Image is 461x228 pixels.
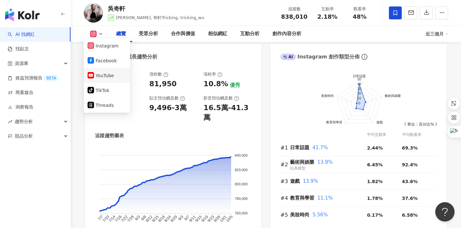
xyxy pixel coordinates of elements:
[280,144,290,152] div: #1
[108,214,117,223] tspan: 7/14
[315,6,340,12] div: 互動率
[88,41,126,50] button: Instagram
[357,82,361,86] text: 40
[8,31,35,38] a: searchAI 找網紅
[126,214,135,223] tspan: 7/29
[164,214,172,223] tspan: 8/24
[203,71,222,77] div: 漲粉率
[203,95,239,101] div: 影音預估觸及數
[321,94,334,98] text: 美妝時尚
[367,132,402,138] div: 平均互動率
[149,103,187,113] div: 9,496-3萬
[97,214,104,222] tspan: 7/7
[88,71,126,80] button: YouTube
[290,166,306,171] span: 玩具模型
[170,214,178,223] tspan: 8/29
[290,178,300,184] span: 遊戲
[281,6,307,12] div: 追蹤數
[208,30,227,38] div: 相似網紅
[88,86,126,95] button: TikTok
[235,182,248,186] tspan: 800,000
[326,120,342,124] text: 教育與學習
[230,82,240,89] div: 優秀
[207,214,215,223] tspan: 9/23
[5,8,40,21] img: logo
[367,212,383,218] span: 0.17%
[201,214,209,223] tspan: 9/19
[357,96,361,100] text: 10
[15,114,33,129] span: 趨勢分析
[353,14,366,20] span: 48%
[402,196,418,201] span: 37.6%
[435,202,455,222] iframe: Help Scout Beacon - Open
[367,196,383,201] span: 1.78%
[317,14,337,20] span: 2.18%
[151,214,160,223] tspan: 8/15
[281,13,307,20] span: 838,010
[149,79,177,89] div: 81,950
[272,30,301,38] div: 創作內容分析
[203,79,228,89] div: 10.8%
[367,145,383,150] span: 2.44%
[219,214,228,223] tspan: 10/1
[15,56,28,71] span: 資源庫
[357,92,361,96] text: 20
[95,53,157,60] div: Instagram 成長趨勢分析
[139,30,158,38] div: 受眾分析
[280,177,290,185] div: #3
[313,212,328,218] span: 5.56%
[280,53,360,60] div: Instagram 創作類型分佈
[347,6,372,12] div: 觀看率
[171,30,195,38] div: 合作與價值
[213,214,221,223] tspan: 9/28
[88,56,126,65] button: Facebook
[367,162,383,167] span: 6.45%
[235,211,248,215] tspan: 760,000
[15,129,33,143] span: 競品分析
[358,101,360,105] text: 0
[353,75,366,78] text: 日常話題
[367,179,383,184] span: 1.82%
[8,104,33,110] a: 洞察報告
[145,214,154,223] tspan: 8/12
[402,132,437,138] div: 平均觀看率
[280,161,290,169] div: #2
[157,214,166,223] tspan: 8/19
[8,89,33,96] a: 商案媒合
[116,15,204,20] span: [PERSON_NAME], 奇軒Tricking, tricking_wu
[376,120,383,124] text: 遊戲
[402,145,418,150] span: 69.3%
[313,145,328,150] span: 41.7%
[108,5,204,13] div: 吳奇軒
[225,214,234,223] tspan: 10/5
[140,214,147,222] tspan: 8/8
[235,168,248,172] tspan: 820,000
[290,145,309,150] span: 日常話題
[88,101,126,110] button: Threads
[361,53,368,61] span: info-circle
[8,46,29,52] a: 找貼文
[149,71,168,77] div: 漲粉數
[357,87,361,91] text: 30
[357,78,361,81] text: 50
[235,153,248,157] tspan: 840,000
[290,195,314,201] span: 教育與學習
[235,197,248,201] tspan: 780,000
[177,214,184,222] tspan: 9/3
[402,162,418,167] span: 92.4%
[95,132,124,139] div: 追蹤趨勢圖表
[290,212,309,218] span: 美妝時尚
[183,214,191,222] tspan: 9/7
[402,212,418,218] span: 6.58%
[8,75,59,81] a: 效益預測報告BETA
[280,211,290,219] div: #5
[84,3,103,23] img: KOL Avatar
[120,214,129,223] tspan: 7/22
[280,194,290,202] div: #4
[134,214,141,222] tspan: 8/3
[385,94,401,98] text: 藝術與娛樂
[203,103,251,123] div: 16.5萬-41.3萬
[114,214,123,223] tspan: 7/18
[194,214,203,223] tspan: 9/15
[317,195,333,201] span: 11.1%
